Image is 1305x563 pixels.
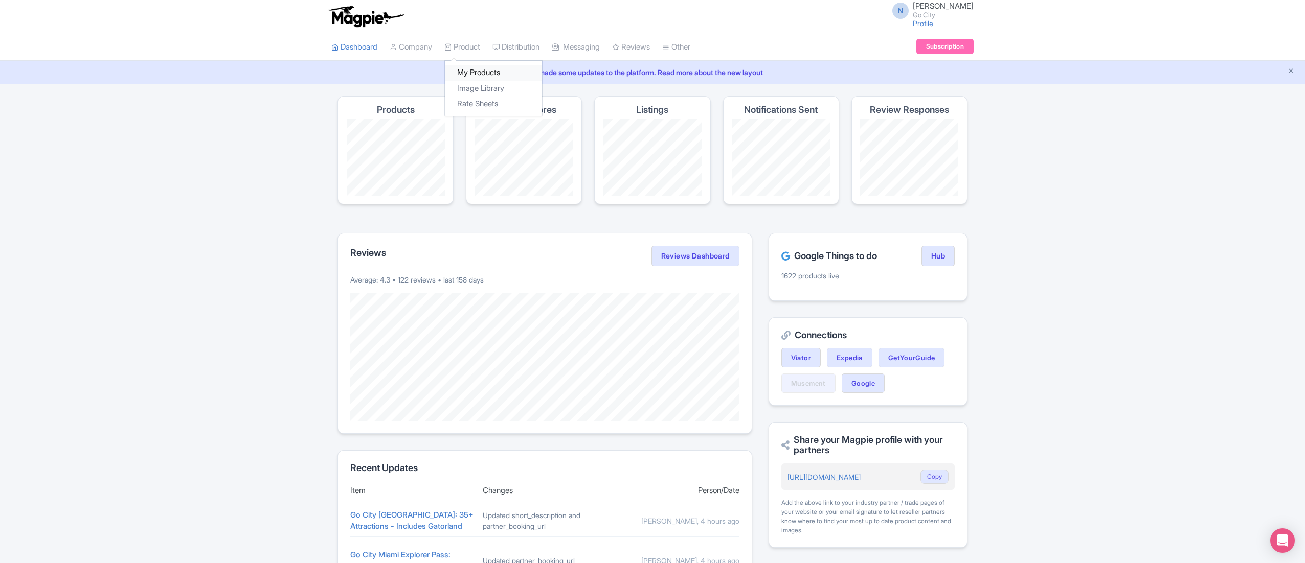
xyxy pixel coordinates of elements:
a: Image Library [445,81,542,97]
a: Rate Sheets [445,96,542,112]
a: Company [390,33,432,61]
div: [PERSON_NAME], 4 hours ago [615,515,739,526]
h2: Google Things to do [781,251,877,261]
a: Go City [GEOGRAPHIC_DATA]: 35+ Attractions - Includes Gatorland [350,510,474,531]
h4: Products [377,105,415,115]
button: Copy [920,470,949,484]
div: Changes [483,485,607,497]
a: My Products [445,65,542,81]
span: N [892,3,909,19]
a: Google [842,373,885,393]
div: Open Intercom Messenger [1270,528,1295,553]
a: Dashboard [331,33,377,61]
a: Hub [921,246,955,266]
small: Go City [913,12,974,18]
img: logo-ab69f6fb50320c5b225c76a69d11143b.png [326,5,406,28]
a: Messaging [552,33,600,61]
div: Item [350,485,475,497]
h4: Listings [636,105,668,115]
a: GetYourGuide [879,348,945,367]
a: Viator [781,348,821,367]
h2: Recent Updates [350,463,739,473]
h4: Review Responses [870,105,949,115]
h2: Connections [781,330,955,340]
a: Musement [781,373,836,393]
div: Updated short_description and partner_booking_url [483,510,607,531]
button: Close announcement [1287,66,1295,78]
a: Reviews Dashboard [651,246,739,266]
a: N [PERSON_NAME] Go City [886,2,974,18]
a: Profile [913,19,933,28]
h2: Reviews [350,248,386,258]
a: Product [444,33,480,61]
a: Subscription [916,39,974,54]
a: [URL][DOMAIN_NAME] [787,473,861,481]
a: Other [662,33,690,61]
a: We made some updates to the platform. Read more about the new layout [6,67,1299,78]
div: Add the above link to your industry partner / trade pages of your website or your email signature... [781,498,955,535]
h2: Share your Magpie profile with your partners [781,435,955,455]
a: Reviews [612,33,650,61]
a: Expedia [827,348,872,367]
h4: Notifications Sent [744,105,818,115]
a: Distribution [492,33,539,61]
p: 1622 products live [781,270,955,281]
div: Person/Date [615,485,739,497]
span: [PERSON_NAME] [913,1,974,11]
p: Average: 4.3 • 122 reviews • last 158 days [350,274,739,285]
